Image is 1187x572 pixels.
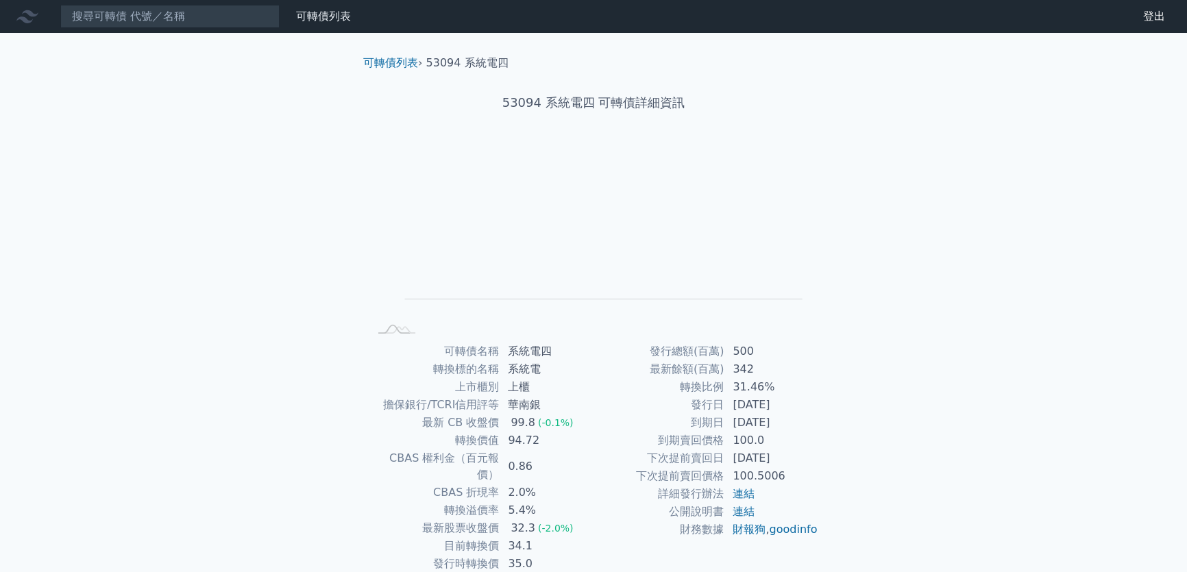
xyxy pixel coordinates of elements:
g: Chart [391,155,803,319]
td: 到期賣回價格 [593,432,724,449]
input: 搜尋可轉債 代號／名稱 [60,5,280,28]
td: 94.72 [500,432,593,449]
td: 34.1 [500,537,593,555]
td: 轉換溢價率 [369,501,500,519]
li: › [363,55,422,71]
span: (-2.0%) [538,523,574,534]
td: [DATE] [724,414,818,432]
td: [DATE] [724,449,818,467]
td: 100.0 [724,432,818,449]
td: 最新 CB 收盤價 [369,414,500,432]
td: 2.0% [500,484,593,501]
td: 500 [724,343,818,360]
a: 連結 [733,487,755,500]
td: 華南銀 [500,396,593,414]
div: 99.8 [508,414,538,431]
span: (-0.1%) [538,417,574,428]
td: 31.46% [724,378,818,396]
td: 轉換標的名稱 [369,360,500,378]
td: 轉換比例 [593,378,724,396]
a: 可轉債列表 [296,10,351,23]
td: 到期日 [593,414,724,432]
td: 財務數據 [593,521,724,538]
td: 下次提前賣回日 [593,449,724,467]
td: 0.86 [500,449,593,484]
a: 財報狗 [733,523,766,536]
td: CBAS 權利金（百元報價） [369,449,500,484]
td: 擔保銀行/TCRI信用評等 [369,396,500,414]
td: 發行日 [593,396,724,414]
div: 32.3 [508,520,538,536]
td: 5.4% [500,501,593,519]
td: 最新餘額(百萬) [593,360,724,378]
td: 下次提前賣回價格 [593,467,724,485]
td: 342 [724,360,818,378]
td: 系統電四 [500,343,593,360]
td: 上市櫃別 [369,378,500,396]
td: , [724,521,818,538]
td: 發行總額(百萬) [593,343,724,360]
td: 可轉債名稱 [369,343,500,360]
td: 轉換價值 [369,432,500,449]
a: 登出 [1132,5,1176,27]
td: 公開說明書 [593,503,724,521]
td: 最新股票收盤價 [369,519,500,537]
td: 100.5006 [724,467,818,485]
td: 詳細發行辦法 [593,485,724,503]
h1: 53094 系統電四 可轉債詳細資訊 [352,93,835,112]
a: 可轉債列表 [363,56,418,69]
li: 53094 系統電四 [426,55,509,71]
td: 上櫃 [500,378,593,396]
a: goodinfo [769,523,817,536]
td: 目前轉換價 [369,537,500,555]
td: [DATE] [724,396,818,414]
a: 連結 [733,505,755,518]
td: 系統電 [500,360,593,378]
td: CBAS 折現率 [369,484,500,501]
